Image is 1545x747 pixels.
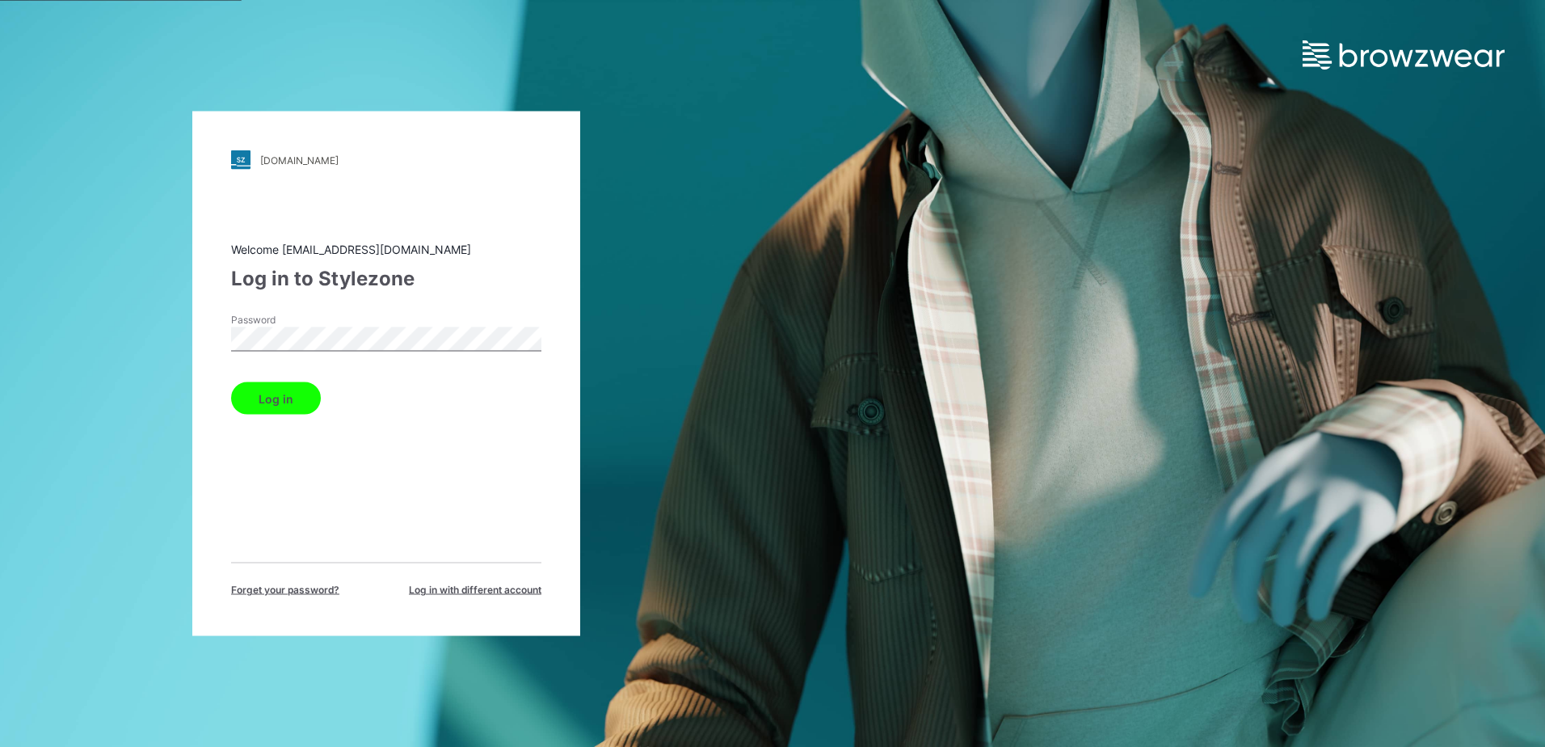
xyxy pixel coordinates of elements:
span: Forget your password? [231,583,339,597]
a: [DOMAIN_NAME] [231,150,541,170]
img: stylezone-logo.562084cfcfab977791bfbf7441f1a819.svg [231,150,250,170]
label: Password [231,313,344,327]
div: [DOMAIN_NAME] [260,154,339,166]
img: browzwear-logo.e42bd6dac1945053ebaf764b6aa21510.svg [1303,40,1505,70]
div: Log in to Stylezone [231,264,541,293]
button: Log in [231,382,321,415]
div: Welcome [EMAIL_ADDRESS][DOMAIN_NAME] [231,241,541,258]
span: Log in with different account [409,583,541,597]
